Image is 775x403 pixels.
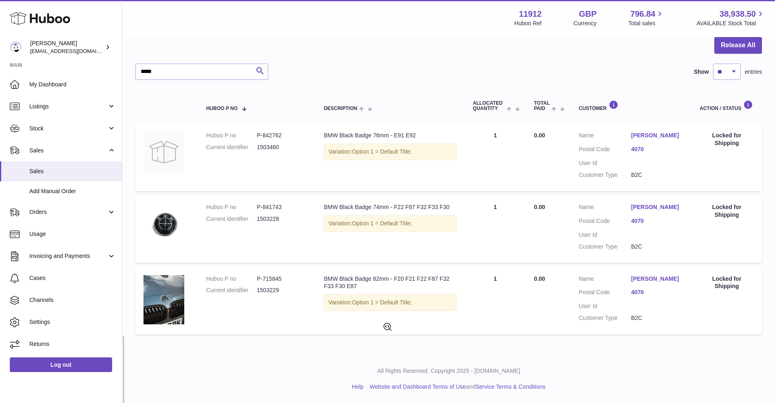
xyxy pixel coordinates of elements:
[29,167,116,175] span: Sales
[700,275,754,291] div: Locked for Shipping
[519,9,542,20] strong: 11912
[29,103,107,110] span: Listings
[628,9,665,27] a: 796.84 Total sales
[465,267,526,335] td: 1
[696,9,765,27] a: 38,938.50 AVAILABLE Stock Total
[579,275,631,285] dt: Name
[206,132,257,139] dt: Huboo P no
[579,243,631,251] dt: Customer Type
[700,203,754,219] div: Locked for Shipping
[514,20,542,27] div: Huboo Ref
[144,132,184,172] img: no-photo.jpg
[29,340,116,348] span: Returns
[579,171,631,179] dt: Customer Type
[352,148,412,155] span: Option 1 = Default Title;
[29,81,116,88] span: My Dashboard
[29,125,107,132] span: Stock
[29,230,116,238] span: Usage
[324,203,456,211] div: BMW Black Badge 74mm - F22 F87 F32 F33 F30
[367,383,545,391] li: and
[631,288,683,296] a: 4070
[579,132,631,141] dt: Name
[10,41,22,53] img: info@carbonmyride.com
[324,215,456,232] div: Variation:
[206,143,257,151] dt: Current identifier
[324,275,456,291] div: BMW Black Badge 82mm - F20 F21 F22 F87 F32 F33 F30 E87
[700,100,754,111] div: Action / Status
[579,302,631,310] dt: User Id
[29,147,107,154] span: Sales
[628,20,665,27] span: Total sales
[324,106,357,111] span: Description
[534,132,545,139] span: 0.00
[696,20,765,27] span: AVAILABLE Stock Total
[257,203,307,211] dd: P-841743
[694,68,709,76] label: Show
[257,143,307,151] dd: 1503460
[579,145,631,155] dt: Postal Code
[631,171,683,179] dd: B2C
[714,37,762,54] button: Release All
[700,132,754,147] div: Locked for Shipping
[30,40,104,55] div: [PERSON_NAME]
[465,123,526,191] td: 1
[324,294,456,311] div: Variation:
[579,159,631,167] dt: User Id
[631,145,683,153] a: 4070
[29,318,116,326] span: Settings
[324,132,456,139] div: BMW Black Badge 76mm - E91 E92
[579,288,631,298] dt: Postal Code
[30,48,120,54] span: [EMAIL_ADDRESS][DOMAIN_NAME]
[475,383,545,390] a: Service Terms & Conditions
[29,274,116,282] span: Cases
[631,275,683,283] a: [PERSON_NAME]
[206,215,257,223] dt: Current identifier
[631,243,683,251] dd: B2C
[206,286,257,294] dt: Current identifier
[352,383,364,390] a: Help
[206,275,257,283] dt: Huboo P no
[129,367,768,375] p: All Rights Reserved. Copyright 2025 - [DOMAIN_NAME]
[574,20,597,27] div: Currency
[257,275,307,283] dd: P-715845
[257,286,307,294] dd: 1503229
[29,252,107,260] span: Invoicing and Payments
[579,100,683,111] div: Customer
[370,383,466,390] a: Website and Dashboard Terms of Use
[206,203,257,211] dt: Huboo P no
[534,101,550,111] span: Total paid
[579,9,596,20] strong: GBP
[29,187,116,195] span: Add Manual Order
[579,231,631,239] dt: User Id
[257,132,307,139] dd: P-842762
[144,275,184,325] img: BMWFrontBlackBadgeFitted.png
[144,203,184,245] img: IMG_20190916_140004659.jpg
[745,68,762,76] span: entries
[631,314,683,322] dd: B2C
[579,314,631,322] dt: Customer Type
[10,357,112,372] a: Log out
[579,217,631,227] dt: Postal Code
[631,203,683,211] a: [PERSON_NAME]
[534,204,545,210] span: 0.00
[324,143,456,160] div: Variation:
[631,217,683,225] a: 4070
[29,208,107,216] span: Orders
[352,299,412,306] span: Option 1 = Default Title;
[206,106,238,111] span: Huboo P no
[720,9,756,20] span: 38,938.50
[257,215,307,223] dd: 1503228
[465,195,526,263] td: 1
[630,9,655,20] span: 796.84
[29,296,116,304] span: Channels
[579,203,631,213] dt: Name
[352,220,412,227] span: Option 1 = Default Title;
[534,275,545,282] span: 0.00
[473,101,505,111] span: ALLOCATED Quantity
[631,132,683,139] a: [PERSON_NAME]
